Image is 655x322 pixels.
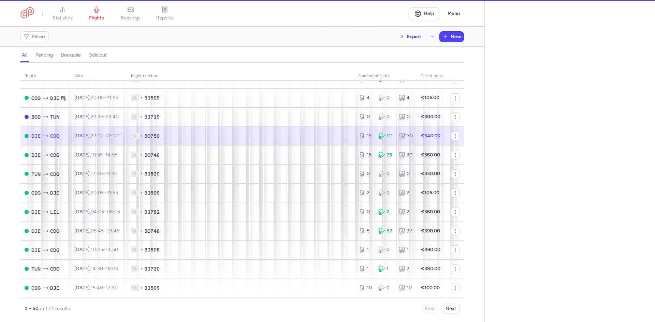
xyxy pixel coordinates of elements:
[31,189,41,197] span: CDG
[106,247,118,252] time: 14:50
[131,209,139,215] span: 1L
[378,228,393,234] div: 87
[106,228,119,234] time: 09:45
[131,113,139,120] span: 1L
[74,133,121,139] span: [DATE],
[398,113,413,120] div: 0
[443,7,464,20] button: Menu
[378,246,393,253] div: 0
[107,209,120,215] time: 08:05
[144,133,160,139] span: 5O750
[50,265,59,273] span: CDG
[106,285,118,291] time: 17:30
[141,228,143,234] span: •
[421,228,440,234] strong: €390.00
[144,228,160,234] span: 5O748
[144,246,160,253] span: BJ508
[31,284,41,292] span: CDG
[440,32,464,42] button: New
[50,94,59,102] span: DJE
[53,15,73,21] span: statistics
[91,95,104,101] time: 20:05
[417,71,447,81] th: Ticket price
[141,113,143,120] span: •
[31,208,41,216] span: DJE
[22,52,27,58] h4: all
[91,228,104,234] time: 05:45
[378,209,393,215] div: 2
[91,247,103,252] time: 10:45
[398,152,413,158] div: 90
[359,285,373,291] div: 10
[131,170,139,177] span: 1L
[378,133,393,139] div: 111
[131,228,139,234] span: 1L
[50,189,59,197] span: DJE
[359,265,373,272] div: 1
[421,114,440,120] strong: €300.00
[25,306,39,311] strong: 1 – 50
[91,266,103,272] time: 14:30
[421,133,440,139] strong: €340.00
[50,170,59,178] span: CDG
[131,246,139,253] span: 1L
[398,170,413,177] div: 0
[31,94,41,102] span: CDG
[421,247,440,252] strong: €490.00
[144,265,160,272] span: BJ730
[91,114,119,120] span: –
[114,6,148,21] a: bookings
[127,71,354,81] th: Flight number
[131,94,139,101] span: 1L
[141,209,143,215] span: •
[91,209,104,215] time: 04:05
[378,265,393,272] div: 1
[91,285,103,291] time: 15:40
[131,133,139,139] span: 1L
[421,209,440,215] strong: €360.00
[378,113,393,120] div: 0
[141,133,143,139] span: •
[141,94,143,101] span: •
[91,171,117,177] span: –
[421,190,439,196] strong: €105.00
[106,114,119,120] time: 23:40
[50,246,59,254] span: CDG
[398,94,413,101] div: 4
[50,151,59,159] span: CDG
[144,113,160,120] span: BJ719
[74,95,118,101] span: [DATE],
[421,304,439,314] button: Prev.
[451,34,461,40] span: New
[359,170,373,177] div: 0
[91,228,119,234] span: –
[74,266,118,272] span: [DATE],
[359,94,373,101] div: 4
[45,6,79,21] a: statistics
[141,285,143,291] span: •
[359,228,373,234] div: 5
[144,170,160,177] span: BJ520
[398,265,413,272] div: 2
[91,76,118,82] span: –
[359,209,373,215] div: 0
[91,76,103,82] time: 18:30
[421,171,440,177] strong: €330.00
[131,265,139,272] span: 1L
[398,228,413,234] div: 92
[398,133,413,139] div: 130
[398,246,413,253] div: 1
[359,189,373,196] div: 2
[421,76,441,82] strong: €400.00
[398,209,413,215] div: 2
[50,208,59,216] span: LIL
[141,152,143,158] span: •
[378,152,393,158] div: 75
[91,190,118,196] span: –
[106,266,118,272] time: 18:05
[32,34,46,40] span: Filters
[50,227,59,235] span: CDG
[141,189,143,196] span: •
[31,265,41,273] span: TUN
[91,133,121,139] span: –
